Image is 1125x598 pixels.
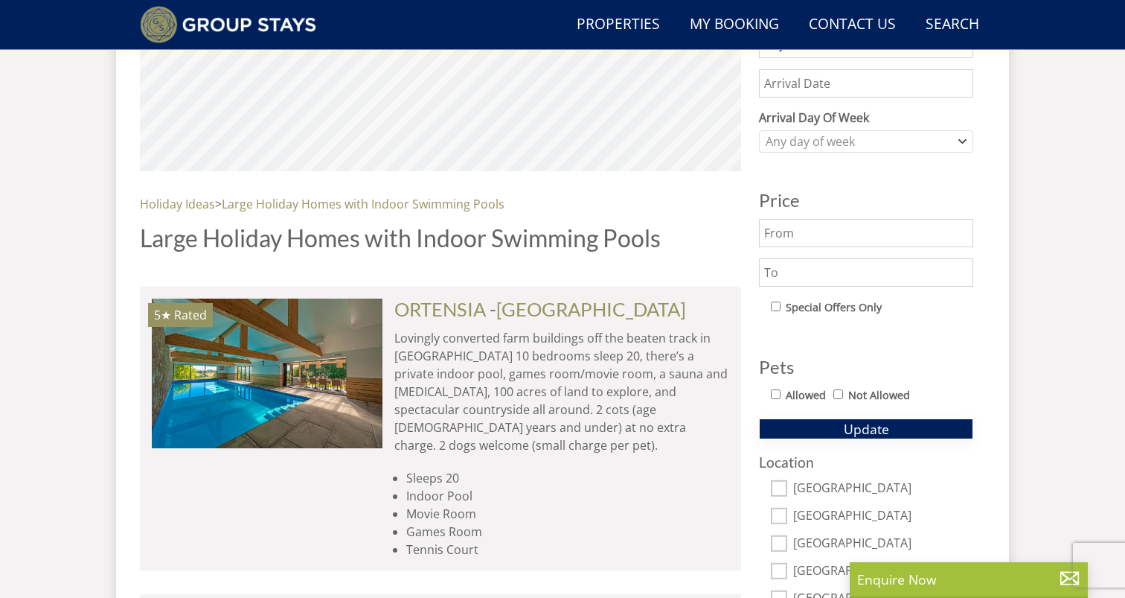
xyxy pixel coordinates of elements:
p: Lovingly converted farm buildings off the beaten track in [GEOGRAPHIC_DATA] 10 bedrooms sleep 20,... [394,329,729,454]
span: - [490,298,686,320]
input: From [759,219,973,247]
h3: Location [759,454,973,470]
label: Special Offers Only [786,299,882,316]
a: Contact Us [803,8,902,42]
a: Search [920,8,985,42]
h1: Large Holiday Homes with Indoor Swimming Pools [140,225,741,251]
div: Combobox [759,130,973,153]
label: [GEOGRAPHIC_DATA] [793,536,973,553]
label: Allowed [786,387,826,404]
img: Group Stays [140,6,316,43]
span: > [215,196,222,212]
li: Sleeps 20 [406,469,729,487]
label: [GEOGRAPHIC_DATA] [793,564,973,580]
input: To [759,258,973,287]
label: Not Allowed [848,387,910,404]
li: Tennis Court [406,541,729,559]
a: My Booking [684,8,785,42]
span: Rated [174,307,207,323]
input: Arrival Date [759,69,973,98]
div: Any day of week [762,133,955,150]
span: Update [844,420,889,438]
a: Large Holiday Homes with Indoor Swimming Pools [222,196,504,212]
a: Holiday Ideas [140,196,215,212]
li: Movie Room [406,505,729,523]
h3: Price [759,191,973,210]
li: Indoor Pool [406,487,729,505]
label: [GEOGRAPHIC_DATA] [793,481,973,497]
label: [GEOGRAPHIC_DATA] [793,509,973,525]
a: 5★ Rated [152,299,382,448]
a: [GEOGRAPHIC_DATA] [496,298,686,320]
h3: Pets [759,357,973,377]
button: Update [759,419,973,439]
a: ORTENSIA [394,298,486,320]
label: Arrival Day Of Week [759,109,973,127]
p: Enquire Now [857,570,1080,589]
li: Games Room [406,523,729,541]
span: ORTENSIA has a 5 star rating under the Quality in Tourism Scheme [154,307,171,323]
img: open-uri20220804-27-1j48ksb.original. [152,299,382,448]
a: Properties [571,8,666,42]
